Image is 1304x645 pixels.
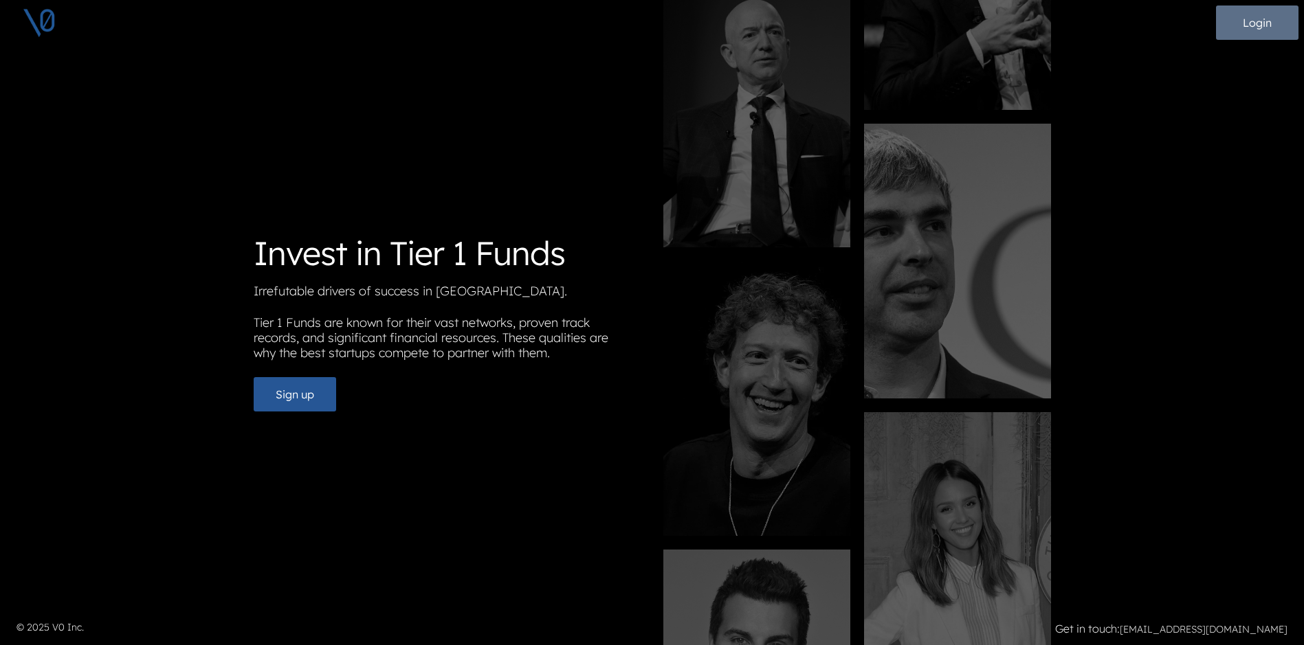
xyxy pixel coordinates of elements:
strong: Get in touch: [1055,622,1120,635]
h1: Invest in Tier 1 Funds [254,234,641,273]
p: © 2025 V0 Inc. [16,620,644,635]
p: Tier 1 Funds are known for their vast networks, proven track records, and significant financial r... [254,315,641,366]
button: Login [1216,5,1299,40]
img: V0 logo [22,5,56,40]
a: [EMAIL_ADDRESS][DOMAIN_NAME] [1120,623,1288,635]
button: Sign up [254,377,336,411]
p: Irrefutable drivers of success in [GEOGRAPHIC_DATA]. [254,284,641,304]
